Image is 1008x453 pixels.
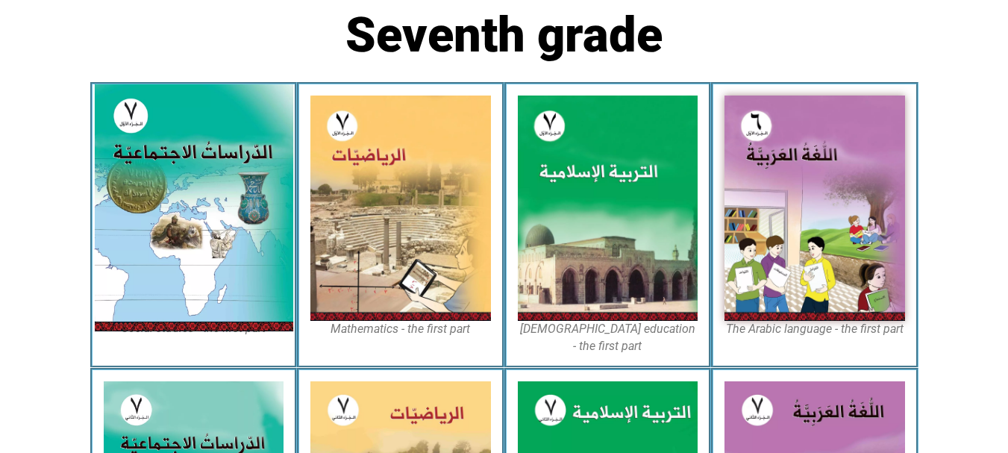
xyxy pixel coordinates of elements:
font: Mathematics - the first part [331,322,470,336]
img: Math7A-Cover [310,96,491,321]
font: The Arabic language - the first part [726,322,904,336]
img: Islamic7A-Cover [518,96,698,321]
font: Seventh grade [345,7,663,63]
font: [DEMOGRAPHIC_DATA] education - the first part [520,322,695,352]
img: Arabic7A-Cover [724,96,905,321]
